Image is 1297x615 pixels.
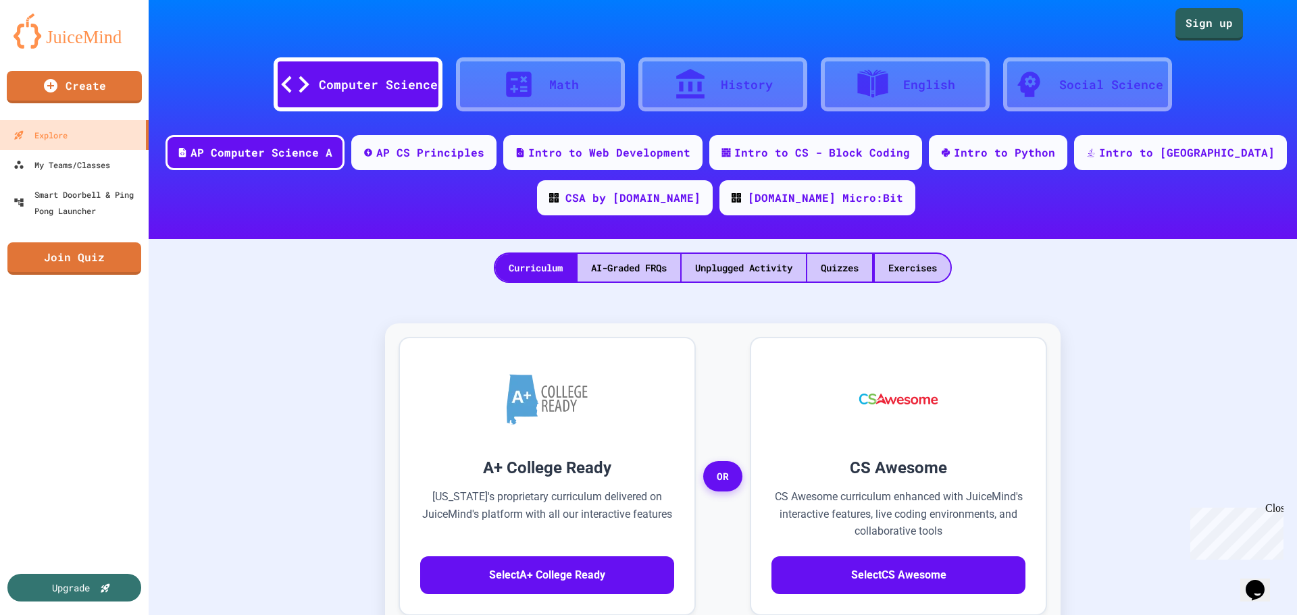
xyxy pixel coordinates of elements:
div: AI-Graded FRQs [578,254,680,282]
div: English [903,76,955,94]
div: Explore [14,127,68,143]
p: [US_STATE]'s proprietary curriculum delivered on JuiceMind's platform with all our interactive fe... [420,488,674,540]
div: Upgrade [52,581,90,595]
div: Smart Doorbell & Ping Pong Launcher [14,186,143,219]
a: Sign up [1175,8,1243,41]
a: Join Quiz [7,242,141,275]
div: History [721,76,773,94]
iframe: chat widget [1185,502,1283,560]
div: Social Science [1059,76,1163,94]
div: Intro to CS - Block Coding [734,144,910,161]
div: Intro to [GEOGRAPHIC_DATA] [1099,144,1275,161]
img: logo-orange.svg [14,14,135,49]
div: Unplugged Activity [682,254,806,282]
h3: A+ College Ready [420,456,674,480]
div: CSA by [DOMAIN_NAME] [565,190,701,206]
img: A+ College Ready [507,374,588,425]
img: CS Awesome [846,358,952,439]
div: My Teams/Classes [14,157,110,173]
div: Chat with us now!Close [5,5,93,86]
div: Quizzes [807,254,872,282]
img: CODE_logo_RGB.png [549,193,559,203]
div: Curriculum [495,254,576,282]
iframe: chat widget [1240,561,1283,601]
button: SelectCS Awesome [771,556,1025,594]
img: CODE_logo_RGB.png [732,193,741,203]
div: Computer Science [319,76,438,94]
div: [DOMAIN_NAME] Micro:Bit [748,190,903,206]
div: Intro to Web Development [528,144,690,161]
button: SelectA+ College Ready [420,556,674,594]
div: AP Computer Science A [190,144,332,161]
a: Create [7,71,142,103]
div: Exercises [875,254,950,282]
div: Intro to Python [954,144,1055,161]
span: OR [703,461,742,492]
div: Math [549,76,579,94]
h3: CS Awesome [771,456,1025,480]
div: AP CS Principles [376,144,484,161]
p: CS Awesome curriculum enhanced with JuiceMind's interactive features, live coding environments, a... [771,488,1025,540]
